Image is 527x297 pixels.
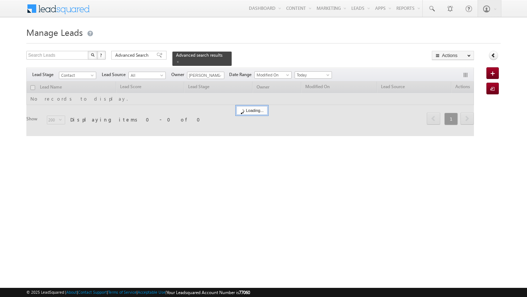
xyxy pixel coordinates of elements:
span: Your Leadsquared Account Number is [167,290,250,295]
img: Search [91,53,94,57]
span: Lead Stage [32,71,59,78]
span: Manage Leads [26,26,83,38]
a: Contact Support [78,290,107,294]
a: Contact [59,72,96,79]
button: ? [97,51,106,60]
span: Advanced search results [176,52,223,58]
div: Loading... [236,106,268,115]
a: Acceptable Use [138,290,165,294]
a: Terms of Service [108,290,137,294]
a: All [128,72,166,79]
span: Lead Source [102,71,128,78]
a: Today [295,71,332,79]
span: Contact [59,72,94,79]
span: Owner [171,71,187,78]
span: Date Range [229,71,254,78]
span: Today [295,72,330,78]
a: Show All Items [214,72,224,79]
span: 77060 [239,290,250,295]
span: © 2025 LeadSquared | | | | | [26,289,250,296]
input: Type to Search [187,72,224,79]
span: All [129,72,164,79]
span: ? [100,52,103,58]
span: Advanced Search [115,52,151,59]
button: Actions [432,51,474,60]
span: Modified On [255,72,289,78]
a: Modified On [254,71,292,79]
a: About [66,290,77,294]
